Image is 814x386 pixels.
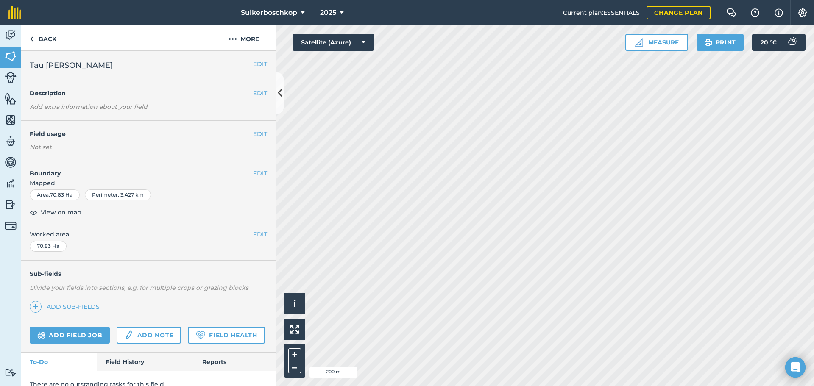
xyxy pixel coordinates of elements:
[761,34,777,51] span: 20 ° C
[30,89,267,98] h4: Description
[5,177,17,190] img: svg+xml;base64,PD94bWwgdmVyc2lvbj0iMS4wIiBlbmNvZGluZz0idXRmLTgiPz4KPCEtLSBHZW5lcmF0b3I6IEFkb2JlIE...
[253,230,267,239] button: EDIT
[30,284,248,292] em: Divide your fields into sections, e.g. for multiple crops or grazing blocks
[37,330,45,340] img: svg+xml;base64,PD94bWwgdmVyc2lvbj0iMS4wIiBlbmNvZGluZz0idXRmLTgiPz4KPCEtLSBHZW5lcmF0b3I6IEFkb2JlIE...
[30,241,67,252] div: 70.83 Ha
[30,34,33,44] img: svg+xml;base64,PHN2ZyB4bWxucz0iaHR0cDovL3d3dy53My5vcmcvMjAwMC9zdmciIHdpZHRoPSI5IiBoZWlnaHQ9IjI0Ii...
[21,353,97,371] a: To-Do
[253,89,267,98] button: EDIT
[5,50,17,63] img: svg+xml;base64,PHN2ZyB4bWxucz0iaHR0cDovL3d3dy53My5vcmcvMjAwMC9zdmciIHdpZHRoPSI1NiIgaGVpZ2h0PSI2MC...
[320,8,336,18] span: 2025
[21,25,65,50] a: Back
[30,327,110,344] a: Add field job
[797,8,808,17] img: A cog icon
[30,189,80,200] div: Area : 70.83 Ha
[288,361,301,373] button: –
[5,29,17,42] img: svg+xml;base64,PD94bWwgdmVyc2lvbj0iMS4wIiBlbmNvZGluZz0idXRmLTgiPz4KPCEtLSBHZW5lcmF0b3I6IEFkb2JlIE...
[30,59,113,71] span: Tau [PERSON_NAME]
[253,59,267,69] button: EDIT
[30,207,81,217] button: View on map
[117,327,181,344] a: Add note
[647,6,711,19] a: Change plan
[697,34,744,51] button: Print
[775,8,783,18] img: svg+xml;base64,PHN2ZyB4bWxucz0iaHR0cDovL3d3dy53My5vcmcvMjAwMC9zdmciIHdpZHRoPSIxNyIgaGVpZ2h0PSIxNy...
[563,8,640,17] span: Current plan : ESSENTIALS
[30,207,37,217] img: svg+xml;base64,PHN2ZyB4bWxucz0iaHR0cDovL3d3dy53My5vcmcvMjAwMC9zdmciIHdpZHRoPSIxOCIgaGVpZ2h0PSIyNC...
[97,353,193,371] a: Field History
[635,38,643,47] img: Ruler icon
[5,198,17,211] img: svg+xml;base64,PD94bWwgdmVyc2lvbj0iMS4wIiBlbmNvZGluZz0idXRmLTgiPz4KPCEtLSBHZW5lcmF0b3I6IEFkb2JlIE...
[194,353,276,371] a: Reports
[5,220,17,232] img: svg+xml;base64,PD94bWwgdmVyc2lvbj0iMS4wIiBlbmNvZGluZz0idXRmLTgiPz4KPCEtLSBHZW5lcmF0b3I6IEFkb2JlIE...
[5,72,17,83] img: svg+xml;base64,PD94bWwgdmVyc2lvbj0iMS4wIiBlbmNvZGluZz0idXRmLTgiPz4KPCEtLSBHZW5lcmF0b3I6IEFkb2JlIE...
[30,103,148,111] em: Add extra information about your field
[783,34,800,51] img: svg+xml;base64,PD94bWwgdmVyc2lvbj0iMS4wIiBlbmNvZGluZz0idXRmLTgiPz4KPCEtLSBHZW5lcmF0b3I6IEFkb2JlIE...
[41,208,81,217] span: View on map
[21,269,276,278] h4: Sub-fields
[5,156,17,169] img: svg+xml;base64,PD94bWwgdmVyc2lvbj0iMS4wIiBlbmNvZGluZz0idXRmLTgiPz4KPCEtLSBHZW5lcmF0b3I6IEFkb2JlIE...
[30,230,267,239] span: Worked area
[5,114,17,126] img: svg+xml;base64,PHN2ZyB4bWxucz0iaHR0cDovL3d3dy53My5vcmcvMjAwMC9zdmciIHdpZHRoPSI1NiIgaGVpZ2h0PSI2MC...
[704,37,712,47] img: svg+xml;base64,PHN2ZyB4bWxucz0iaHR0cDovL3d3dy53My5vcmcvMjAwMC9zdmciIHdpZHRoPSIxOSIgaGVpZ2h0PSIyNC...
[288,348,301,361] button: +
[85,189,151,200] div: Perimeter : 3.427 km
[625,34,688,51] button: Measure
[5,92,17,105] img: svg+xml;base64,PHN2ZyB4bWxucz0iaHR0cDovL3d3dy53My5vcmcvMjAwMC9zdmciIHdpZHRoPSI1NiIgaGVpZ2h0PSI2MC...
[241,8,297,18] span: Suikerboschkop
[30,143,267,151] div: Not set
[8,6,21,19] img: fieldmargin Logo
[5,369,17,377] img: svg+xml;base64,PD94bWwgdmVyc2lvbj0iMS4wIiBlbmNvZGluZz0idXRmLTgiPz4KPCEtLSBHZW5lcmF0b3I6IEFkb2JlIE...
[726,8,736,17] img: Two speech bubbles overlapping with the left bubble in the forefront
[33,302,39,312] img: svg+xml;base64,PHN2ZyB4bWxucz0iaHR0cDovL3d3dy53My5vcmcvMjAwMC9zdmciIHdpZHRoPSIxNCIgaGVpZ2h0PSIyNC...
[229,34,237,44] img: svg+xml;base64,PHN2ZyB4bWxucz0iaHR0cDovL3d3dy53My5vcmcvMjAwMC9zdmciIHdpZHRoPSIyMCIgaGVpZ2h0PSIyNC...
[750,8,760,17] img: A question mark icon
[212,25,276,50] button: More
[30,129,253,139] h4: Field usage
[21,178,276,188] span: Mapped
[188,327,265,344] a: Field Health
[253,129,267,139] button: EDIT
[124,330,134,340] img: svg+xml;base64,PD94bWwgdmVyc2lvbj0iMS4wIiBlbmNvZGluZz0idXRmLTgiPz4KPCEtLSBHZW5lcmF0b3I6IEFkb2JlIE...
[253,169,267,178] button: EDIT
[284,293,305,314] button: i
[293,34,374,51] button: Satellite (Azure)
[5,135,17,147] img: svg+xml;base64,PD94bWwgdmVyc2lvbj0iMS4wIiBlbmNvZGluZz0idXRmLTgiPz4KPCEtLSBHZW5lcmF0b3I6IEFkb2JlIE...
[293,298,296,309] span: i
[290,325,299,334] img: Four arrows, one pointing top left, one top right, one bottom right and the last bottom left
[21,160,253,178] h4: Boundary
[752,34,806,51] button: 20 °C
[30,301,103,313] a: Add sub-fields
[785,357,806,378] div: Open Intercom Messenger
